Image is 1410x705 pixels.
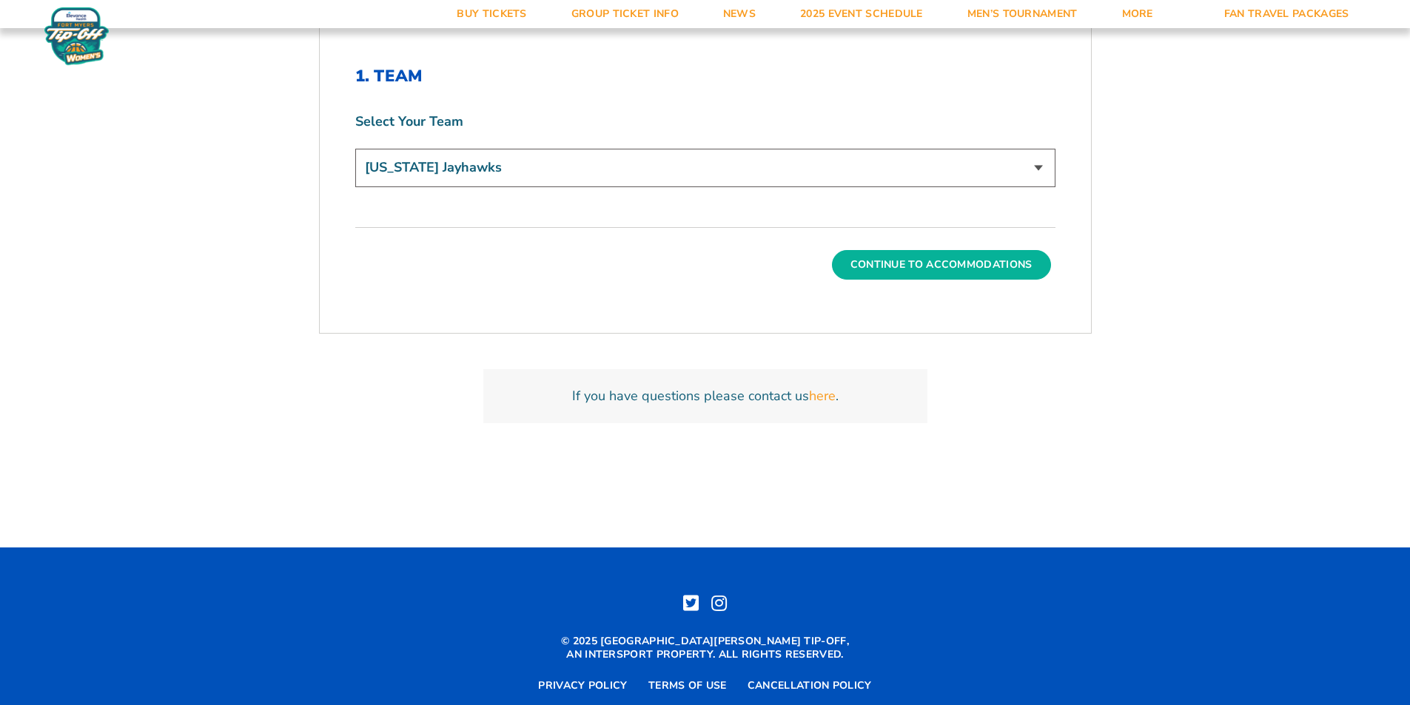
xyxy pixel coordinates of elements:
[748,679,872,692] a: Cancellation Policy
[557,635,853,661] p: © 2025 [GEOGRAPHIC_DATA][PERSON_NAME] Tip-off, an Intersport property. All rights reserved.
[832,250,1051,280] button: Continue To Accommodations
[538,679,627,692] a: Privacy Policy
[501,387,910,405] p: If you have questions please contact us .
[809,387,836,405] a: here
[44,7,109,65] img: Women's Fort Myers Tip-Off
[648,679,727,692] a: Terms of Use
[355,67,1055,86] h2: 1. Team
[355,112,1055,131] label: Select Your Team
